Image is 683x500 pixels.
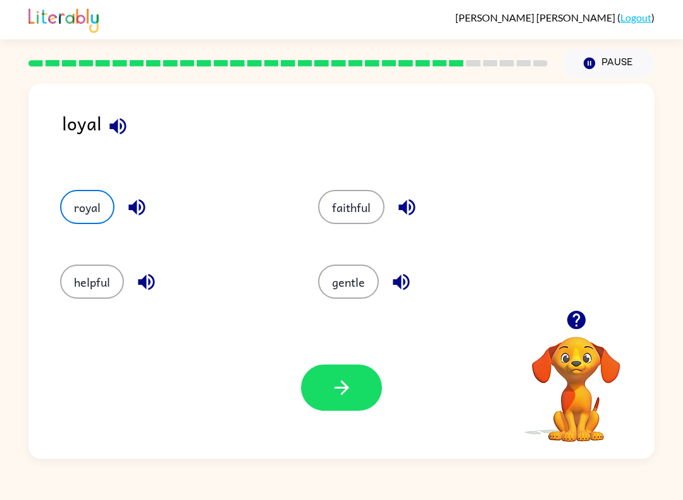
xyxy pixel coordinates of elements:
[455,11,655,23] div: ( )
[563,49,655,78] button: Pause
[513,317,639,444] video: Your browser must support playing .mp4 files to use Literably. Please try using another browser.
[60,265,124,299] button: helpful
[62,109,655,165] div: loyal
[620,11,651,23] a: Logout
[60,190,114,224] button: royal
[455,11,617,23] span: [PERSON_NAME] [PERSON_NAME]
[318,190,385,224] button: faithful
[28,5,99,33] img: Literably
[318,265,379,299] button: gentle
